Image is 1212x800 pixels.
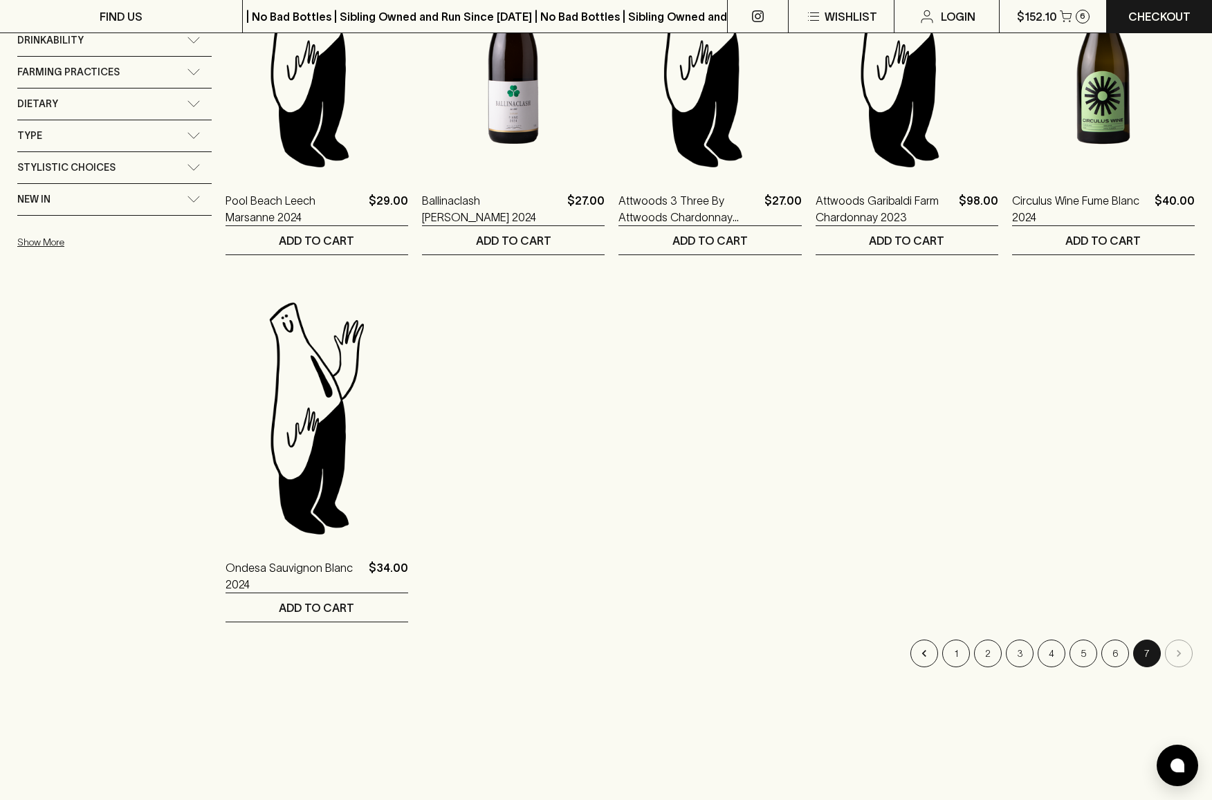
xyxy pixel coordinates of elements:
[476,232,551,249] p: ADD TO CART
[17,64,120,81] span: Farming Practices
[17,25,212,56] div: Drinkability
[17,32,84,49] span: Drinkability
[17,191,50,208] span: New In
[226,593,408,622] button: ADD TO CART
[17,95,58,113] span: Dietary
[422,192,562,225] a: Ballinaclash [PERSON_NAME] 2024
[567,192,605,225] p: $27.00
[279,599,354,616] p: ADD TO CART
[816,192,953,225] a: Attwoods Garibaldi Farm Chardonnay 2023
[1101,640,1129,667] button: Go to page 6
[974,640,1002,667] button: Go to page 2
[942,640,970,667] button: Go to page 1
[1065,232,1141,249] p: ADD TO CART
[17,184,212,215] div: New In
[1012,192,1149,225] a: Circulus Wine Fume Blanc 2024
[1017,8,1057,25] p: $152.10
[226,559,363,593] a: Ondesa Sauvignon Blanc 2024
[17,152,212,183] div: Stylistic Choices
[869,232,944,249] p: ADD TO CART
[1069,640,1097,667] button: Go to page 5
[369,192,408,225] p: $29.00
[618,192,758,225] a: Attwoods 3 Three By Attwoods Chardonnay 2024
[17,159,116,176] span: Stylistic Choices
[825,8,877,25] p: Wishlist
[959,192,998,225] p: $98.00
[226,640,1195,667] nav: pagination navigation
[941,8,975,25] p: Login
[17,127,42,145] span: Type
[764,192,802,225] p: $27.00
[910,640,938,667] button: Go to previous page
[618,226,801,254] button: ADD TO CART
[100,8,143,25] p: FIND US
[816,226,998,254] button: ADD TO CART
[17,57,212,88] div: Farming Practices
[17,120,212,151] div: Type
[672,232,748,249] p: ADD TO CART
[369,559,408,593] p: $34.00
[226,226,408,254] button: ADD TO CART
[1128,8,1191,25] p: Checkout
[1006,640,1034,667] button: Go to page 3
[1155,192,1195,225] p: $40.00
[1080,12,1085,20] p: 6
[1038,640,1065,667] button: Go to page 4
[17,89,212,120] div: Dietary
[1012,226,1195,254] button: ADD TO CART
[1133,640,1161,667] button: page 7
[17,228,199,257] button: Show More
[226,192,363,225] a: Pool Beach Leech Marsanne 2024
[422,226,605,254] button: ADD TO CART
[279,232,354,249] p: ADD TO CART
[226,297,408,539] img: Blackhearts & Sparrows Man
[1170,759,1184,772] img: bubble-icon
